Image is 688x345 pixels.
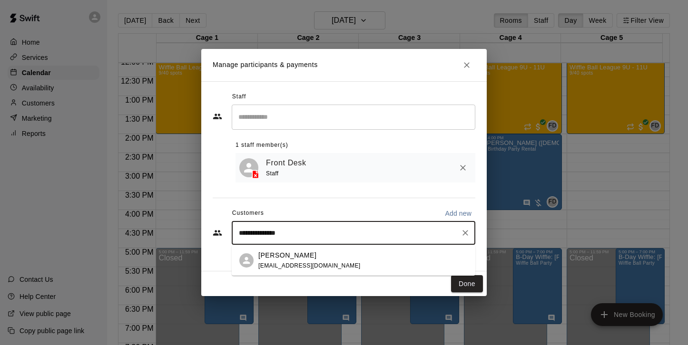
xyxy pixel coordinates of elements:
[239,253,254,268] div: Harrison Chaput
[454,159,472,176] button: Remove
[232,221,475,245] div: Start typing to search customers...
[258,262,361,269] span: [EMAIL_ADDRESS][DOMAIN_NAME]
[441,206,475,221] button: Add new
[266,157,306,169] a: Front Desk
[458,57,475,74] button: Close
[239,158,258,177] div: Front Desk
[232,105,475,130] div: Search staff
[213,228,222,238] svg: Customers
[258,250,316,260] p: [PERSON_NAME]
[213,60,318,70] p: Manage participants & payments
[459,226,472,240] button: Clear
[445,209,472,218] p: Add new
[213,112,222,121] svg: Staff
[232,206,264,221] span: Customers
[266,170,278,177] span: Staff
[451,275,483,293] button: Done
[236,138,288,153] span: 1 staff member(s)
[232,89,246,105] span: Staff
